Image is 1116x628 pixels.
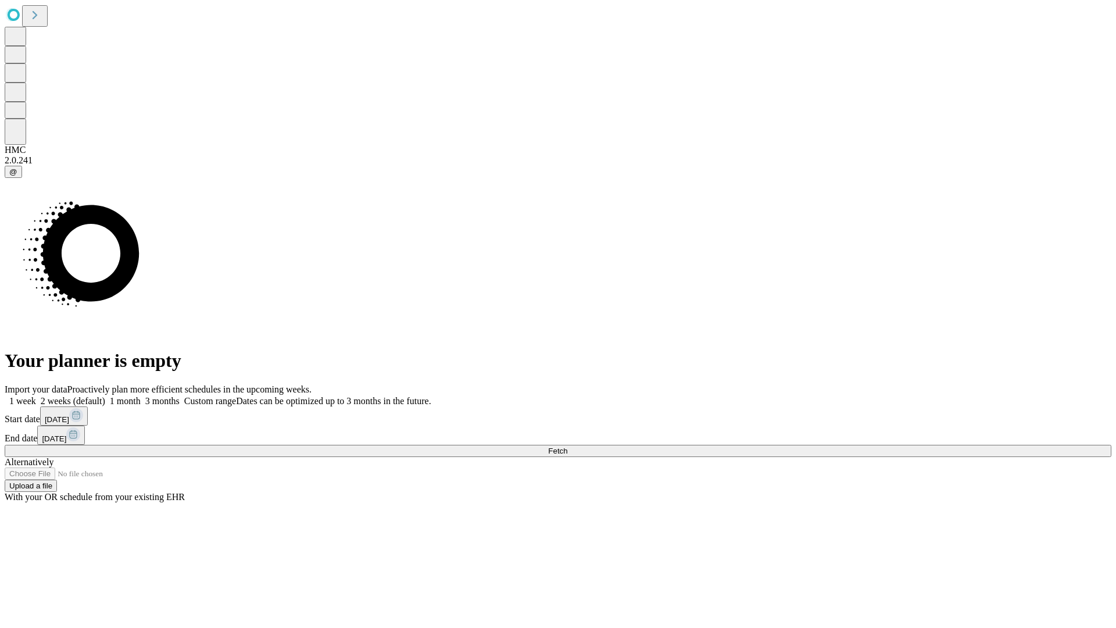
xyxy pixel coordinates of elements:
[67,384,312,394] span: Proactively plan more efficient schedules in the upcoming weeks.
[184,396,236,406] span: Custom range
[5,166,22,178] button: @
[45,415,69,424] span: [DATE]
[5,480,57,492] button: Upload a file
[548,447,567,455] span: Fetch
[9,396,36,406] span: 1 week
[5,384,67,394] span: Import your data
[5,492,185,502] span: With your OR schedule from your existing EHR
[5,406,1111,426] div: Start date
[236,396,431,406] span: Dates can be optimized up to 3 months in the future.
[42,434,66,443] span: [DATE]
[5,445,1111,457] button: Fetch
[5,350,1111,372] h1: Your planner is empty
[9,167,17,176] span: @
[5,155,1111,166] div: 2.0.241
[41,396,105,406] span: 2 weeks (default)
[40,406,88,426] button: [DATE]
[5,457,53,467] span: Alternatively
[5,426,1111,445] div: End date
[145,396,180,406] span: 3 months
[37,426,85,445] button: [DATE]
[5,145,1111,155] div: HMC
[110,396,141,406] span: 1 month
